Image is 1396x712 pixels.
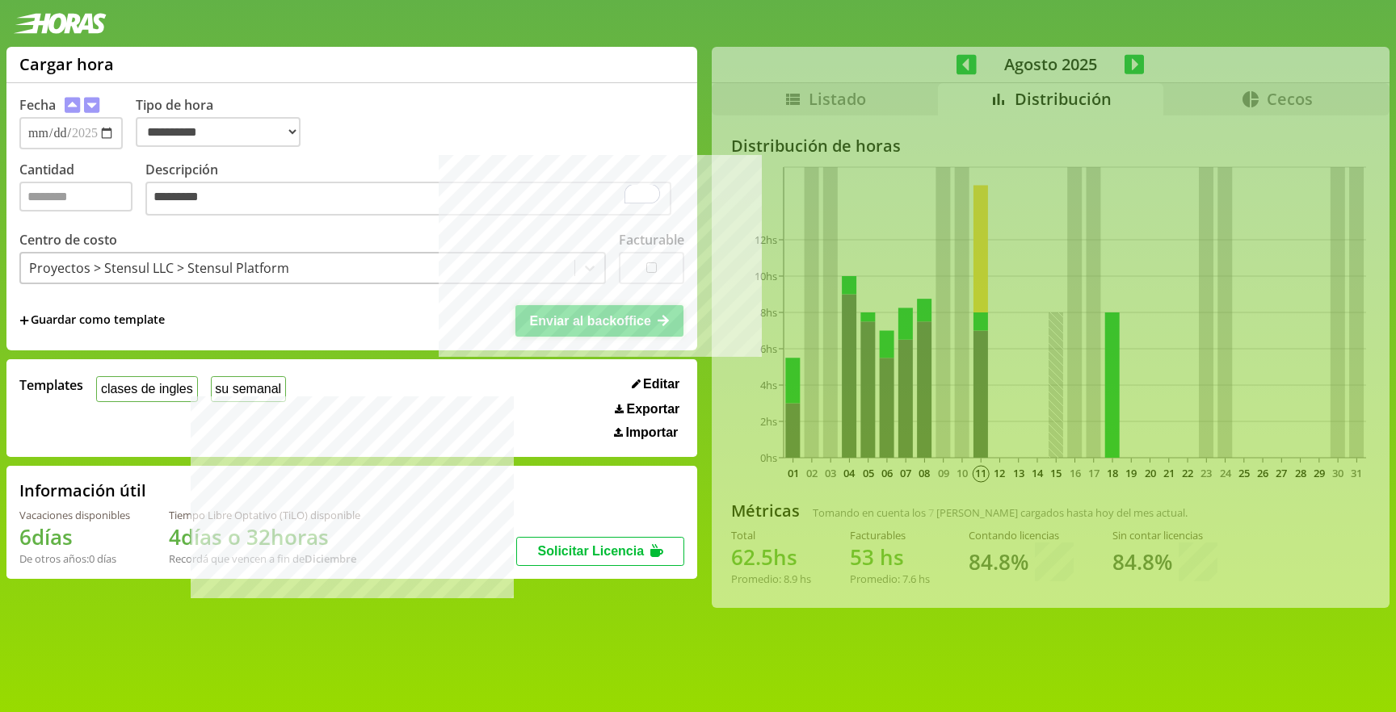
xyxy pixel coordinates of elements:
div: De otros años: 0 días [19,551,130,566]
h2: Información útil [19,480,146,501]
button: Enviar al backoffice [515,305,683,336]
b: Diciembre [305,551,356,566]
span: Editar [643,377,679,392]
span: Templates [19,376,83,394]
h1: 4 días o 32 horas [169,522,360,551]
button: Editar [627,376,685,392]
button: clases de ingles [96,376,197,401]
div: Recordá que vencen a fin de [169,551,360,566]
button: su semanal [211,376,286,401]
label: Facturable [619,231,684,249]
label: Fecha [19,96,56,114]
span: Importar [625,425,678,440]
label: Descripción [145,161,684,220]
div: Tiempo Libre Optativo (TiLO) disponible [169,508,360,522]
span: Exportar [627,402,680,417]
label: Tipo de hora [136,96,313,149]
textarea: To enrich screen reader interactions, please activate Accessibility in Grammarly extension settings [145,182,671,216]
input: Cantidad [19,182,132,212]
span: Enviar al backoffice [530,314,651,328]
span: +Guardar como template [19,312,165,329]
span: + [19,312,29,329]
div: Proyectos > Stensul LLC > Stensul Platform [29,259,289,277]
label: Cantidad [19,161,145,220]
h1: Cargar hora [19,53,114,75]
h1: 6 días [19,522,130,551]
button: Exportar [610,401,684,417]
img: logotipo [13,13,107,34]
span: Solicitar Licencia [538,544,645,558]
select: Tipo de hora [136,117,301,147]
label: Centro de costo [19,231,117,249]
div: Vacaciones disponibles [19,508,130,522]
button: Solicitar Licencia [516,537,684,566]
